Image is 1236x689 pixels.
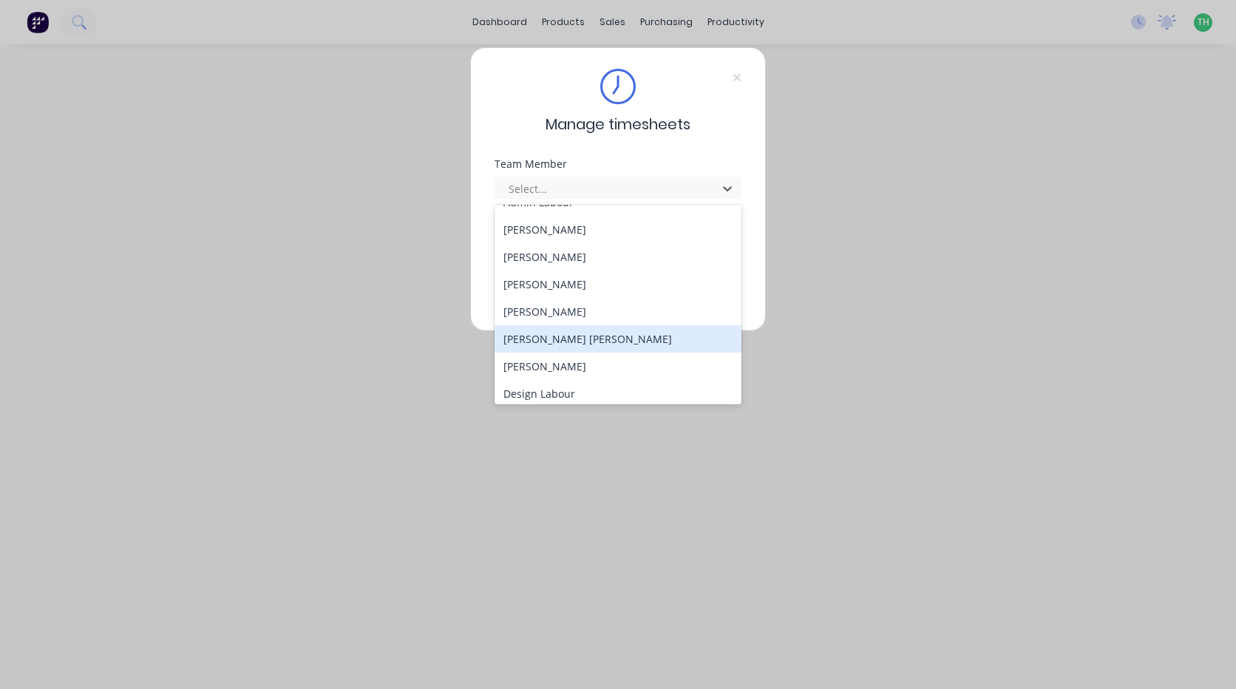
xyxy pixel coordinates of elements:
div: Design Labour [495,380,741,407]
div: [PERSON_NAME] [PERSON_NAME] [495,325,741,353]
span: Manage timesheets [546,113,690,135]
div: [PERSON_NAME] [495,216,741,243]
div: [PERSON_NAME] [495,243,741,271]
div: [PERSON_NAME] [495,298,741,325]
div: [PERSON_NAME] [495,353,741,380]
div: [PERSON_NAME] [495,271,741,298]
div: Team Member [495,159,741,169]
